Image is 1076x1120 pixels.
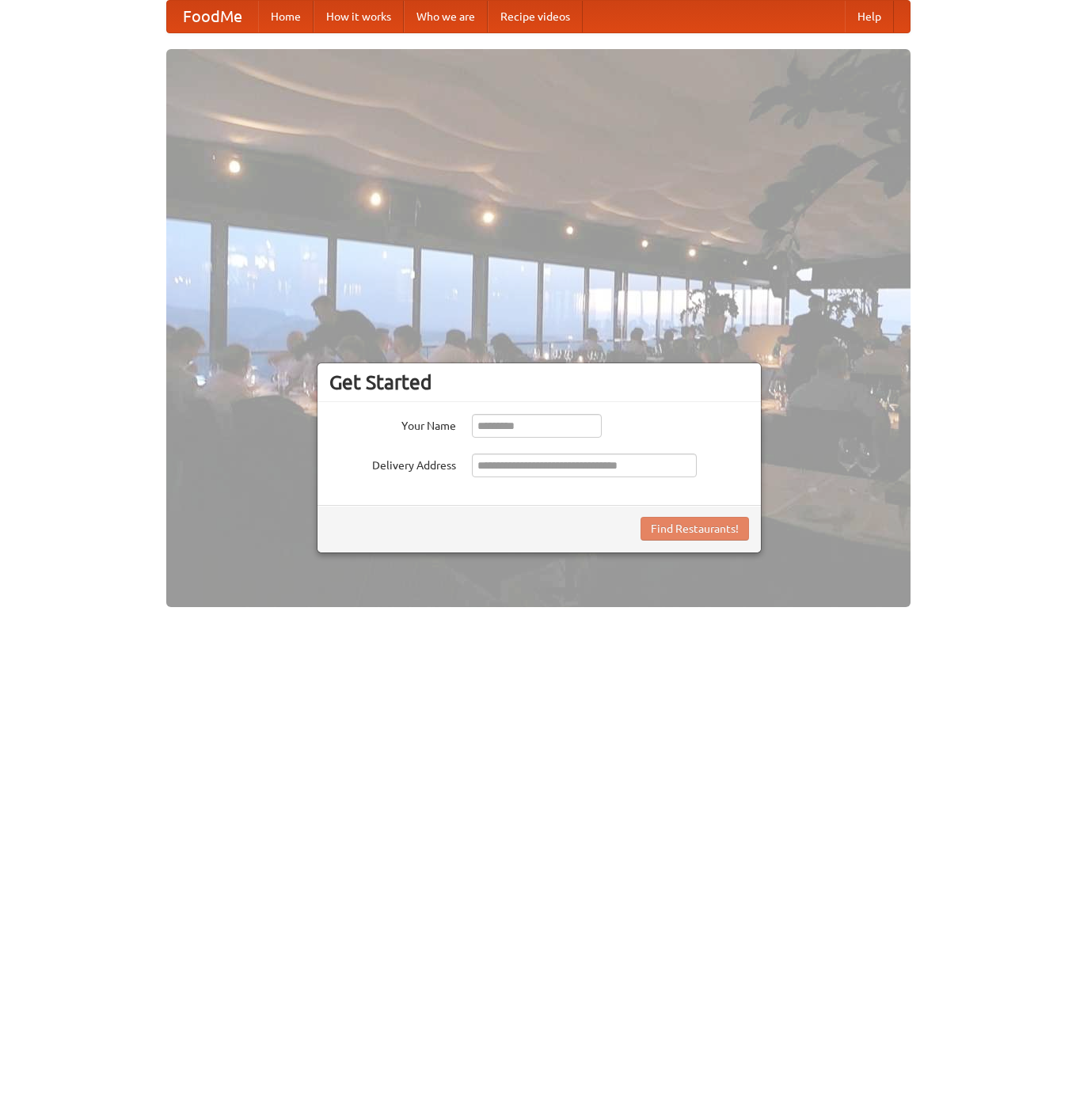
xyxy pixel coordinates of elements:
[845,1,894,32] a: Help
[329,414,456,434] label: Your Name
[488,1,583,32] a: Recipe videos
[258,1,314,32] a: Home
[404,1,488,32] a: Who we are
[314,1,404,32] a: How it works
[641,517,749,541] button: Find Restaurants!
[329,370,749,394] h3: Get Started
[329,454,456,473] label: Delivery Address
[167,1,258,32] a: FoodMe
